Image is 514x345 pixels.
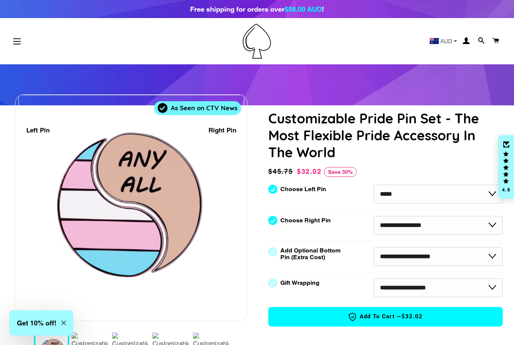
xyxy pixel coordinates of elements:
[190,4,324,14] div: Free shipping for orders over !
[243,24,271,59] img: Pin-Ace
[208,125,236,135] div: Right Pin
[284,5,322,13] span: $58.00 AUD
[498,135,514,199] div: Click to open Judge.me floating reviews tab
[15,95,247,321] div: 1 / 7
[502,187,511,192] div: 4.8
[440,38,452,44] span: AUD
